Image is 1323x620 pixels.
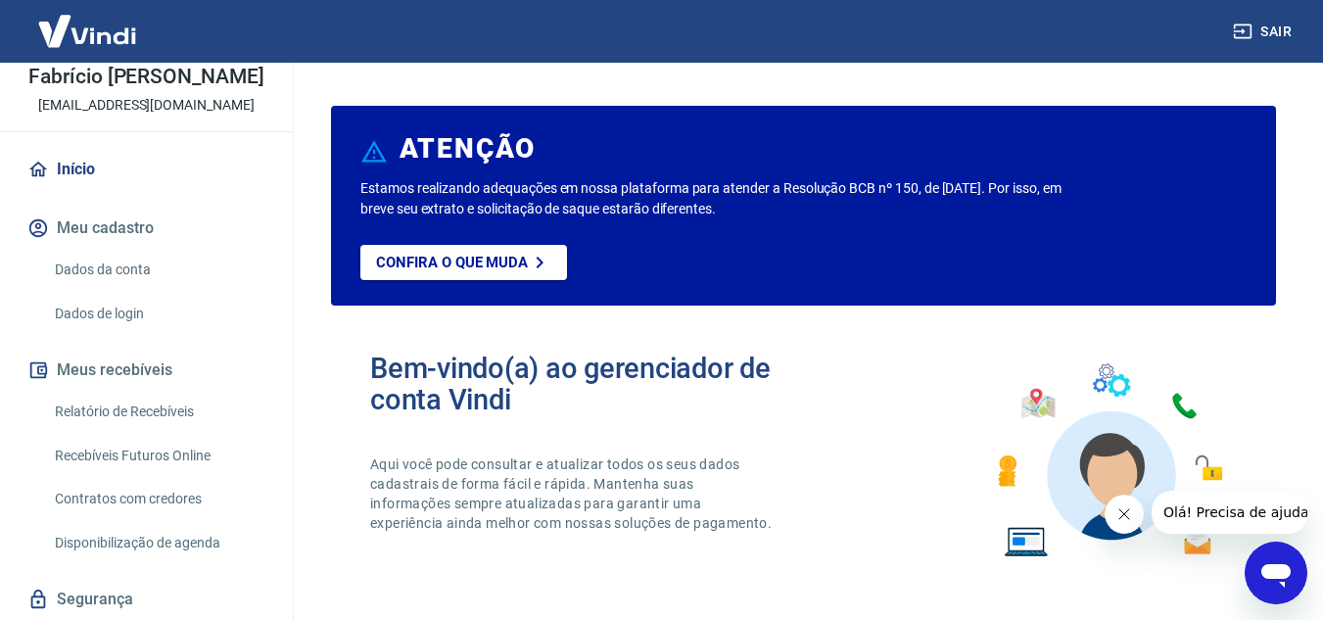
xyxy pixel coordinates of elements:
iframe: Botão para abrir a janela de mensagens [1245,542,1307,604]
a: Dados da conta [47,250,269,290]
p: Fabrício [PERSON_NAME] [28,67,264,87]
h6: ATENÇÃO [400,139,536,159]
a: Dados de login [47,294,269,334]
p: Aqui você pode consultar e atualizar todos os seus dados cadastrais de forma fácil e rápida. Mant... [370,454,776,533]
a: Recebíveis Futuros Online [47,436,269,476]
a: Disponibilização de agenda [47,523,269,563]
h2: Bem-vindo(a) ao gerenciador de conta Vindi [370,353,804,415]
span: Olá! Precisa de ajuda? [12,14,165,29]
a: Confira o que muda [360,245,567,280]
button: Sair [1229,14,1299,50]
p: [EMAIL_ADDRESS][DOMAIN_NAME] [38,95,255,116]
a: Relatório de Recebíveis [47,392,269,432]
button: Meus recebíveis [24,349,269,392]
p: Estamos realizando adequações em nossa plataforma para atender a Resolução BCB nº 150, de [DATE].... [360,178,1069,219]
iframe: Mensagem da empresa [1152,491,1307,534]
img: Vindi [24,1,151,61]
button: Meu cadastro [24,207,269,250]
a: Início [24,148,269,191]
p: Confira o que muda [376,254,528,271]
a: Contratos com credores [47,479,269,519]
img: Imagem de um avatar masculino com diversos icones exemplificando as funcionalidades do gerenciado... [980,353,1237,569]
iframe: Fechar mensagem [1105,495,1144,534]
